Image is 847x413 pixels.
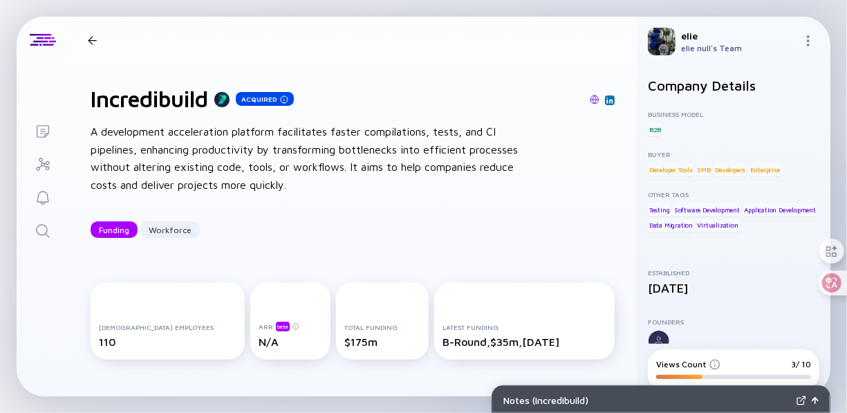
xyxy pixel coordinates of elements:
[344,323,420,331] div: Total Funding
[91,123,533,194] div: A development acceleration platform facilitates faster compilations, tests, and CI pipelines, enh...
[648,163,694,176] div: Developer Tools
[648,203,671,217] div: Testing
[648,318,819,326] div: Founders
[91,219,138,241] div: Funding
[606,97,613,104] img: Incredibuild Linkedin Page
[648,77,819,93] h2: Company Details
[681,30,797,42] div: elie
[17,180,68,213] a: Reminders
[17,113,68,147] a: Lists
[344,336,420,348] div: $175m
[749,163,781,176] div: Enterprise
[648,268,819,277] div: Established
[648,219,694,232] div: Data Migration
[443,336,606,348] div: B-Round, $35m, [DATE]
[714,163,747,176] div: Developers
[812,397,819,404] img: Open Notes
[648,110,819,118] div: Business Model
[696,219,740,232] div: Virtualization
[259,336,322,348] div: N/A
[99,336,236,348] div: 110
[648,122,662,136] div: B2B
[648,190,819,199] div: Other Tags
[803,35,814,46] img: Menu
[91,221,138,238] button: Funding
[590,95,599,104] img: Incredibuild Website
[648,150,819,158] div: Buyer
[99,323,236,331] div: [DEMOGRAPHIC_DATA] Employees
[797,396,806,405] img: Expand Notes
[791,359,811,369] div: 3/ 10
[648,281,819,295] div: [DATE]
[276,322,290,331] div: beta
[140,221,200,238] button: Workforce
[91,86,208,112] h1: Incredibuild
[140,219,200,241] div: Workforce
[236,92,294,106] div: Acquired
[673,203,741,217] div: Software Development
[743,203,817,217] div: Application Development
[648,28,676,55] img: elie Profile Picture
[17,213,68,246] a: Search
[503,394,791,406] div: Notes ( Incredibuild )
[17,147,68,180] a: Investor Map
[656,359,720,369] div: Views Count
[259,321,322,331] div: ARR
[696,163,712,176] div: SMB
[443,323,606,331] div: Latest Funding
[681,43,797,53] div: elie null's Team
